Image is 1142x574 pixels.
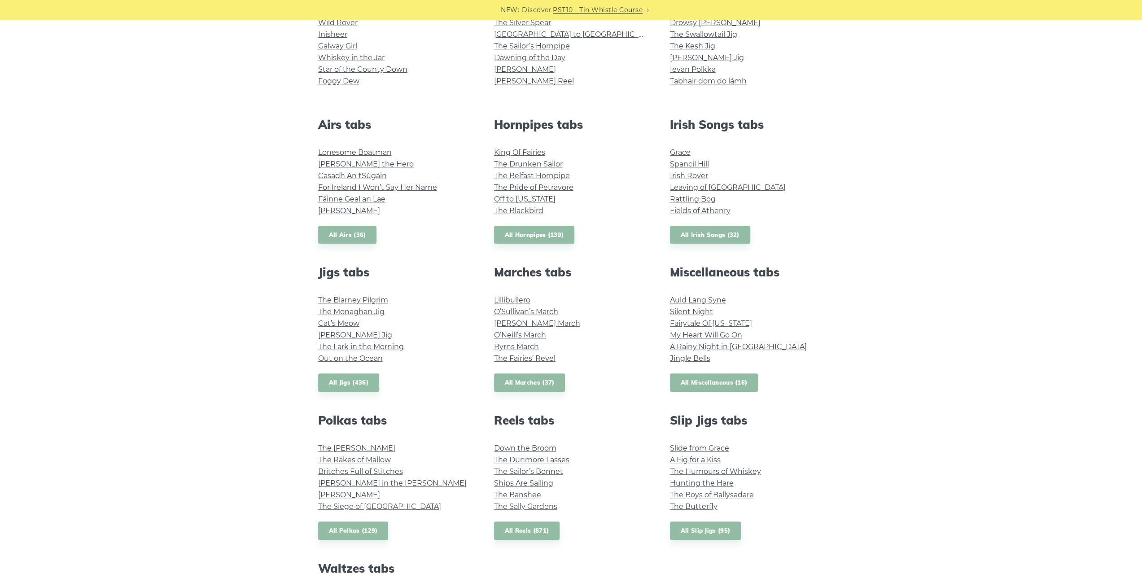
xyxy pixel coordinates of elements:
a: Drowsy [PERSON_NAME] [670,18,761,27]
a: Off to [US_STATE] [494,195,556,203]
a: Slide from Grace [670,444,729,452]
h2: Polkas tabs [318,413,473,427]
a: Dawning of the Day [494,53,565,62]
a: Fields of Athenry [670,206,731,215]
a: Fairytale Of [US_STATE] [670,319,752,328]
a: All Hornpipes (139) [494,226,575,244]
h2: Irish Songs tabs [670,118,824,131]
a: The Butterfly [670,502,718,511]
a: A Rainy Night in [GEOGRAPHIC_DATA] [670,342,807,351]
a: Lonesome Boatman [318,148,392,157]
a: Irish Rover [670,171,708,180]
a: King Of Fairies [494,148,545,157]
a: The Sally Gardens [494,502,557,511]
a: Rattling Bog [670,195,716,203]
a: [PERSON_NAME] March [494,319,580,328]
h2: Reels tabs [494,413,648,427]
span: NEW: [501,5,519,15]
span: Discover [522,5,551,15]
h2: Miscellaneous tabs [670,265,824,279]
a: Down the Broom [494,444,556,452]
a: [PERSON_NAME] Reel [494,77,574,85]
a: Byrns March [494,342,539,351]
a: Cat’s Meow [318,319,359,328]
a: Galway Girl [318,42,357,50]
h2: Jigs tabs [318,265,473,279]
a: Britches Full of Stitches [318,467,403,476]
a: A Fig for a Kiss [670,456,721,464]
a: The Blarney Pilgrim [318,296,388,304]
a: Inisheer [318,30,347,39]
a: Out on the Ocean [318,354,383,363]
a: All Marches (37) [494,373,565,392]
a: [PERSON_NAME] Jig [670,53,744,62]
a: [PERSON_NAME] [494,65,556,74]
a: All Reels (871) [494,521,560,540]
a: [PERSON_NAME] in the [PERSON_NAME] [318,479,467,487]
a: The Blackbird [494,206,543,215]
a: Foggy Dew [318,77,359,85]
a: Lillibullero [494,296,530,304]
a: Casadh An tSúgáin [318,171,387,180]
a: [PERSON_NAME] [318,491,380,499]
a: [PERSON_NAME] the Hero [318,160,414,168]
a: The Sailor’s Hornpipe [494,42,570,50]
a: Leaving of [GEOGRAPHIC_DATA] [670,183,786,192]
a: The Pride of Petravore [494,183,573,192]
a: Hunting the Hare [670,479,734,487]
a: The Fairies’ Revel [494,354,556,363]
a: The Siege of [GEOGRAPHIC_DATA] [318,502,441,511]
a: Star of the County Down [318,65,407,74]
a: All Polkas (129) [318,521,389,540]
a: For Ireland I Won’t Say Her Name [318,183,437,192]
a: Tabhair dom do lámh [670,77,747,85]
a: The Humours of Whiskey [670,467,761,476]
a: Auld Lang Syne [670,296,726,304]
a: The [PERSON_NAME] [318,444,395,452]
a: Ships Are Sailing [494,479,553,487]
a: [PERSON_NAME] [318,206,380,215]
a: The Lark in the Morning [318,342,404,351]
a: [PERSON_NAME] Jig [318,331,392,339]
a: Silent Night [670,307,713,316]
a: Jingle Bells [670,354,710,363]
a: Wild Rover [318,18,358,27]
a: Grace [670,148,691,157]
a: Ievan Polkka [670,65,716,74]
a: The Silver Spear [494,18,551,27]
a: My Heart Will Go On [670,331,742,339]
a: The Kesh Jig [670,42,715,50]
a: O’Sullivan’s March [494,307,558,316]
h2: Airs tabs [318,118,473,131]
a: The Monaghan Jig [318,307,385,316]
a: Spancil Hill [670,160,709,168]
a: O’Neill’s March [494,331,546,339]
h2: Slip Jigs tabs [670,413,824,427]
a: All Jigs (436) [318,373,379,392]
a: The Banshee [494,491,541,499]
a: [GEOGRAPHIC_DATA] to [GEOGRAPHIC_DATA] [494,30,660,39]
a: The Belfast Hornpipe [494,171,570,180]
a: Fáinne Geal an Lae [318,195,385,203]
a: The Boys of Ballysadare [670,491,754,499]
h2: Marches tabs [494,265,648,279]
a: All Airs (36) [318,226,377,244]
a: The Swallowtail Jig [670,30,737,39]
a: All Slip Jigs (95) [670,521,741,540]
a: The Sailor’s Bonnet [494,467,563,476]
a: The Drunken Sailor [494,160,563,168]
a: The Rakes of Mallow [318,456,391,464]
a: PST10 - Tin Whistle Course [553,5,643,15]
a: All Miscellaneous (16) [670,373,758,392]
a: Whiskey in the Jar [318,53,385,62]
a: The Dunmore Lasses [494,456,569,464]
h2: Hornpipes tabs [494,118,648,131]
a: All Irish Songs (32) [670,226,750,244]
